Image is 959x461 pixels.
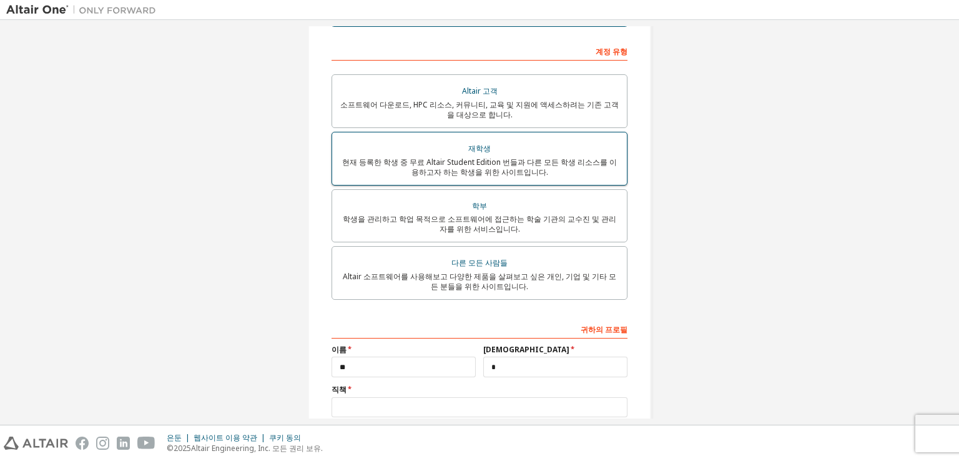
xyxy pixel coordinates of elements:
[174,443,191,454] font: 2025
[167,432,182,443] font: 은둔
[117,437,130,450] img: linkedin.svg
[76,437,89,450] img: facebook.svg
[332,344,347,355] font: 이름
[96,437,109,450] img: instagram.svg
[342,157,617,177] font: 현재 등록한 학생 중 무료 Altair Student Edition 번들과 다른 모든 학생 리소스를 이용하고자 하는 학생을 위한 사이트입니다.
[269,432,301,443] font: 쿠키 동의
[191,443,323,454] font: Altair Engineering, Inc. 모든 권리 보유.
[343,271,616,292] font: Altair 소프트웨어를 사용해보고 다양한 제품을 살펴보고 싶은 개인, 기업 및 기타 모든 분들을 위한 사이트입니다.
[596,46,627,57] font: 계정 유형
[472,201,487,211] font: 학부
[343,214,616,234] font: 학생을 관리하고 학업 목적으로 소프트웨어에 접근하는 학술 기관의 교수진 및 관리자를 위한 서비스입니다.
[4,437,68,450] img: altair_logo.svg
[483,344,569,355] font: [DEMOGRAPHIC_DATA]
[6,4,162,16] img: 알타이르 원
[167,443,174,454] font: ©
[581,324,627,335] font: 귀하의 프로필
[137,437,155,450] img: youtube.svg
[468,143,491,154] font: 재학생
[332,384,347,395] font: 직책
[462,86,498,96] font: Altair 고객
[340,99,619,120] font: 소프트웨어 다운로드, HPC 리소스, 커뮤니티, 교육 및 지원에 액세스하려는 기존 고객을 대상으로 합니다.
[451,257,508,268] font: 다른 모든 사람들
[194,432,257,443] font: 웹사이트 이용 약관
